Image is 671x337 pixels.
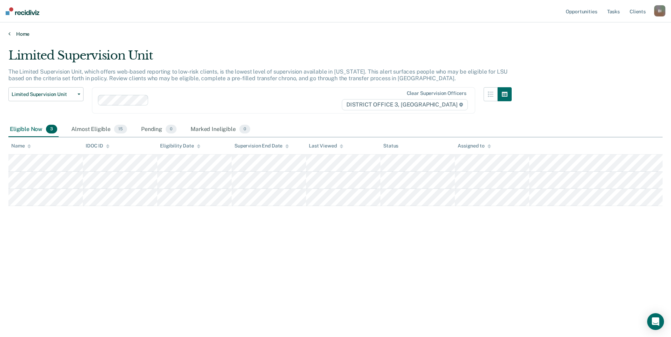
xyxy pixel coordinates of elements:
[8,48,512,68] div: Limited Supervision Unit
[654,5,665,16] button: BI
[383,143,398,149] div: Status
[654,5,665,16] div: B I
[8,87,84,101] button: Limited Supervision Unit
[12,91,75,97] span: Limited Supervision Unit
[114,125,127,134] span: 15
[647,313,664,330] div: Open Intercom Messenger
[46,125,57,134] span: 3
[11,143,31,149] div: Name
[86,143,109,149] div: IDOC ID
[166,125,177,134] span: 0
[342,99,468,110] span: DISTRICT OFFICE 3, [GEOGRAPHIC_DATA]
[8,31,663,37] a: Home
[6,7,39,15] img: Recidiviz
[189,122,252,137] div: Marked Ineligible0
[140,122,178,137] div: Pending0
[309,143,343,149] div: Last Viewed
[160,143,200,149] div: Eligibility Date
[234,143,289,149] div: Supervision End Date
[458,143,491,149] div: Assigned to
[8,68,507,82] p: The Limited Supervision Unit, which offers web-based reporting to low-risk clients, is the lowest...
[8,122,59,137] div: Eligible Now3
[239,125,250,134] span: 0
[407,90,466,96] div: Clear supervision officers
[70,122,128,137] div: Almost Eligible15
